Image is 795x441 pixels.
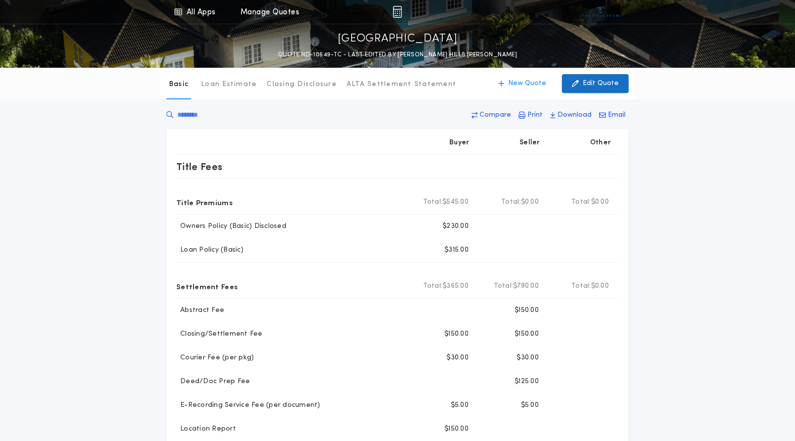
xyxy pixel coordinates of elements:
p: Settlement Fees [176,278,238,294]
p: $30.00 [517,353,539,363]
p: [GEOGRAPHIC_DATA] [338,31,458,47]
p: Download [557,110,592,120]
p: $5.00 [451,400,469,410]
button: Edit Quote [562,74,629,93]
button: Email [596,106,629,124]
p: $125.00 [515,377,539,387]
p: ALTA Settlement Statement [347,80,456,89]
b: Total: [494,281,514,291]
p: Location Report [176,424,236,434]
p: $230.00 [442,221,469,231]
p: Owners Policy (Basic) Disclosed [176,221,286,231]
p: Abstract Fee [176,306,224,315]
p: Print [527,110,543,120]
button: New Quote [488,74,556,93]
button: Download [547,106,595,124]
p: Loan Policy (Basic) [176,245,243,255]
b: Total: [501,197,521,207]
p: Basic [169,80,189,89]
p: Compare [479,110,511,120]
p: Courier Fee (per pkg) [176,353,254,363]
p: Other [590,138,611,148]
b: Total: [571,281,591,291]
p: Edit Quote [583,79,619,88]
p: New Quote [508,79,546,88]
img: img [393,6,402,18]
p: $150.00 [515,329,539,339]
b: Total: [571,197,591,207]
p: Email [608,110,626,120]
button: Print [516,106,546,124]
b: Total: [423,281,443,291]
p: $150.00 [444,329,469,339]
p: Closing/Settlement Fee [176,329,263,339]
p: $150.00 [444,424,469,434]
p: $315.00 [444,245,469,255]
p: Title Premiums [176,194,233,210]
p: QUOTE ND-10549-TC - LAST EDITED BY [PERSON_NAME] HILLS [PERSON_NAME] [278,50,517,60]
p: Buyer [449,138,469,148]
p: Deed/Doc Prep Fee [176,377,250,387]
button: Compare [469,106,514,124]
b: Total: [423,197,443,207]
p: $5.00 [521,400,539,410]
p: Title Fees [176,159,223,175]
p: $30.00 [446,353,469,363]
span: $790.00 [513,281,539,291]
span: $365.00 [442,281,469,291]
p: Loan Estimate [201,80,257,89]
span: $0.00 [591,281,609,291]
span: $0.00 [591,197,609,207]
p: $150.00 [515,306,539,315]
span: $545.00 [442,197,469,207]
p: Seller [519,138,540,148]
img: vs-icon [582,7,619,17]
p: Closing Disclosure [267,80,337,89]
span: $0.00 [521,197,539,207]
p: E-Recording Service Fee (per document) [176,400,320,410]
